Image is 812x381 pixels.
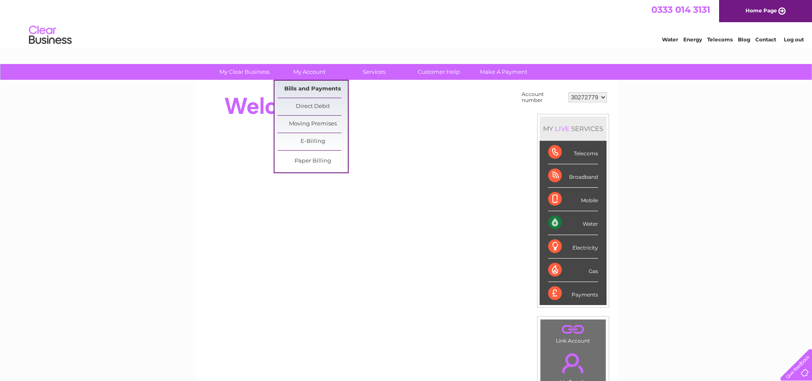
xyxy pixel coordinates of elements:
img: logo.png [29,22,72,48]
a: Direct Debit [277,98,348,115]
div: Payments [548,282,598,305]
td: Link Account [540,319,606,346]
a: Bills and Payments [277,81,348,98]
div: Water [548,211,598,235]
a: Water [662,36,678,43]
div: Clear Business is a trading name of Verastar Limited (registered in [GEOGRAPHIC_DATA] No. 3667643... [205,5,608,41]
div: Telecoms [548,141,598,164]
a: E-Billing [277,133,348,150]
div: Gas [548,259,598,282]
a: Log out [784,36,804,43]
a: Services [339,64,409,80]
a: Blog [738,36,750,43]
div: MY SERVICES [540,116,607,141]
div: Mobile [548,188,598,211]
a: 0333 014 3131 [651,4,710,15]
td: Account number [520,89,566,105]
a: Paper Billing [277,153,348,170]
a: Energy [683,36,702,43]
div: Broadband [548,164,598,188]
a: . [543,322,604,337]
a: My Account [274,64,344,80]
div: Electricity [548,235,598,259]
a: . [543,348,604,378]
a: Moving Premises [277,116,348,133]
a: My Clear Business [209,64,280,80]
a: Telecoms [707,36,733,43]
a: Make A Payment [468,64,539,80]
div: LIVE [553,125,571,133]
a: Contact [755,36,776,43]
a: Customer Help [404,64,474,80]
